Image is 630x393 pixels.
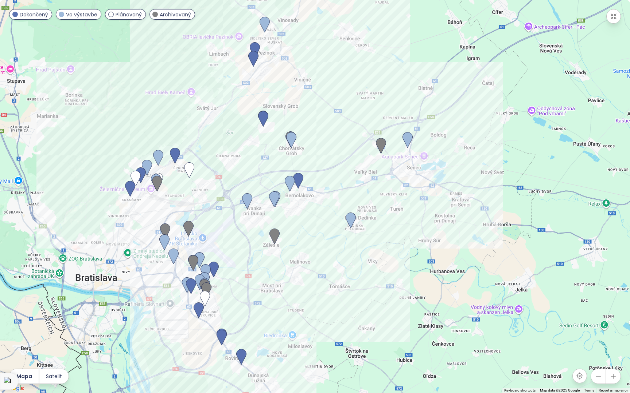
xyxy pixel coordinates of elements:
[46,372,62,380] span: Satelit
[116,11,142,19] span: Plánovaný
[504,388,536,393] button: Keyboard shortcuts
[584,388,594,392] a: Terms (opens in new tab)
[599,388,628,392] a: Report a map error
[39,369,69,384] button: Satelit
[160,11,191,19] span: Archivovaný
[9,369,39,384] button: Mapa
[540,388,580,392] span: Map data ©2025 Google
[66,11,97,19] span: Vo výstavbe
[20,11,48,19] span: Dokončený
[16,372,32,380] span: Mapa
